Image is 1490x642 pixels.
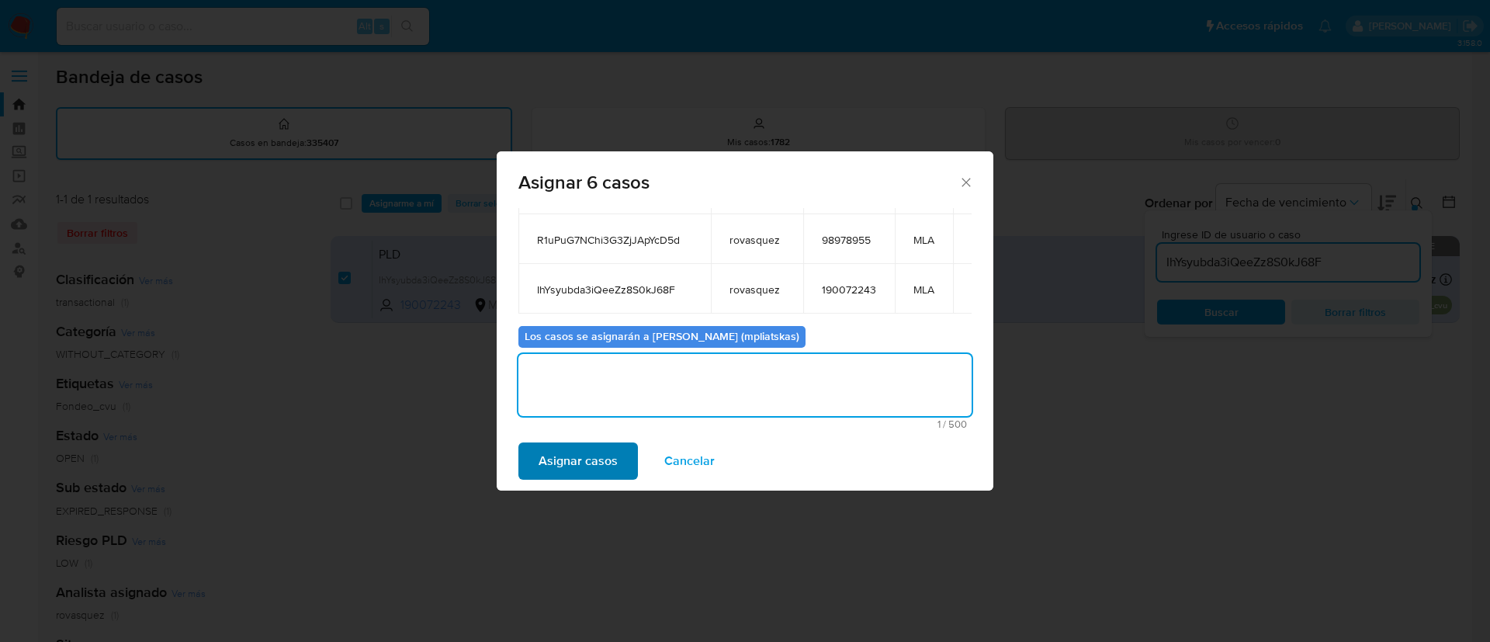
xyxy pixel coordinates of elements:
[958,175,972,189] button: Cerrar ventana
[518,173,958,192] span: Asignar 6 casos
[822,233,876,247] span: 98978955
[539,444,618,478] span: Asignar casos
[913,283,934,297] span: MLA
[644,442,735,480] button: Cancelar
[664,444,715,478] span: Cancelar
[913,233,934,247] span: MLA
[497,151,993,491] div: assign-modal
[729,233,785,247] span: rovasquez
[525,328,799,344] b: Los casos se asignarán a [PERSON_NAME] (mpliatskas)
[729,283,785,297] span: rovasquez
[523,419,967,429] span: Máximo 500 caracteres
[518,442,638,480] button: Asignar casos
[822,283,876,297] span: 190072243
[537,283,692,297] span: IhYsyubda3iQeeZz8S0kJ68F
[537,233,692,247] span: R1uPuG7NChi3G3ZjJApYcD5d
